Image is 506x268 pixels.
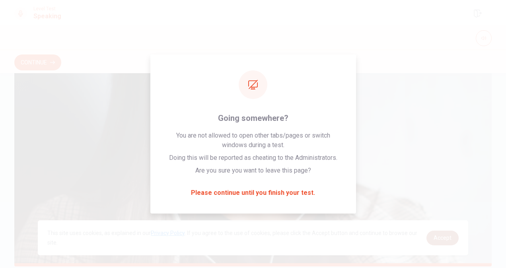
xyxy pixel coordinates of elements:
h1: Speaking [33,12,61,21]
span: This site uses cookies, as explained in our . If you agree to the use of cookies, please click th... [47,230,417,246]
div: cookieconsent [38,220,468,255]
a: dismiss cookie message [426,231,459,245]
a: Privacy Policy [151,230,185,236]
img: speaking intro [14,52,492,266]
button: Continue [14,54,61,70]
span: Level Test [33,6,61,12]
span: Accept [434,235,452,241]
